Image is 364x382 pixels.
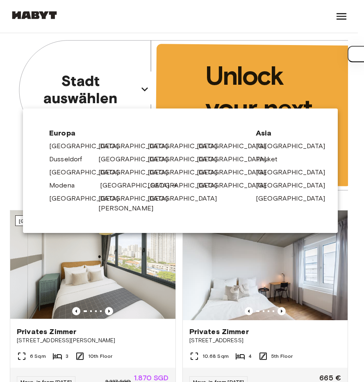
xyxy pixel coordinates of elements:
a: [GEOGRAPHIC_DATA] [256,194,334,203]
a: [GEOGRAPHIC_DATA] [148,141,225,151]
a: [GEOGRAPHIC_DATA] [49,194,127,203]
a: [GEOGRAPHIC_DATA] [148,154,225,164]
a: [GEOGRAPHIC_DATA] [148,181,225,190]
span: Europa [49,128,243,138]
a: [GEOGRAPHIC_DATA] [98,167,176,177]
a: [GEOGRAPHIC_DATA][PERSON_NAME] [98,194,176,213]
a: [GEOGRAPHIC_DATA] [256,167,334,177]
a: [GEOGRAPHIC_DATA] [197,181,275,190]
a: Modena [49,181,83,190]
a: [GEOGRAPHIC_DATA] [100,181,178,190]
a: [GEOGRAPHIC_DATA] [148,167,225,177]
a: Phuket [256,154,286,164]
a: [GEOGRAPHIC_DATA] [49,141,127,151]
a: [GEOGRAPHIC_DATA] [256,141,334,151]
a: [GEOGRAPHIC_DATA] [98,141,176,151]
span: Asia [256,128,312,138]
a: [GEOGRAPHIC_DATA] [256,181,334,190]
a: Dusseldorf [49,154,91,164]
a: [GEOGRAPHIC_DATA] [98,154,176,164]
a: [GEOGRAPHIC_DATA] [148,194,225,203]
a: [GEOGRAPHIC_DATA] [49,167,127,177]
a: [GEOGRAPHIC_DATA] [197,154,275,164]
a: [GEOGRAPHIC_DATA] [197,167,275,177]
a: [GEOGRAPHIC_DATA] [197,141,275,151]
